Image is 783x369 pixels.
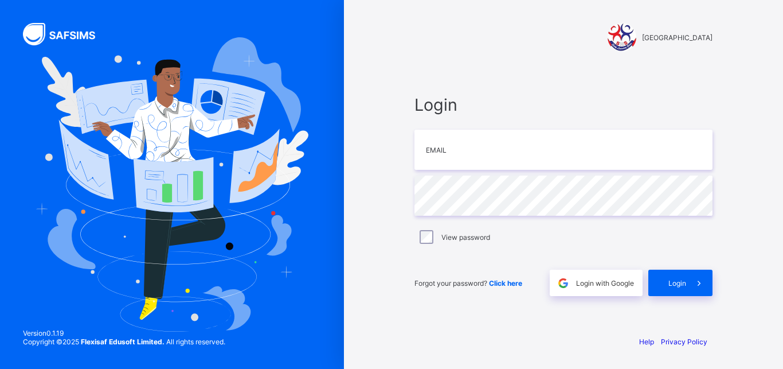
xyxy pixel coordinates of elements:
span: Login [668,279,686,288]
span: Copyright © 2025 All rights reserved. [23,337,225,346]
label: View password [441,233,490,242]
img: google.396cfc9801f0270233282035f929180a.svg [557,277,570,290]
a: Privacy Policy [661,337,707,346]
a: Help [639,337,654,346]
span: Login with Google [576,279,634,288]
strong: Flexisaf Edusoft Limited. [81,337,165,346]
span: Forgot your password? [414,279,522,288]
img: SAFSIMS Logo [23,23,109,45]
span: Version 0.1.19 [23,329,225,337]
img: Hero Image [36,37,308,331]
span: Login [414,95,712,115]
a: Click here [489,279,522,288]
span: [GEOGRAPHIC_DATA] [642,33,712,42]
